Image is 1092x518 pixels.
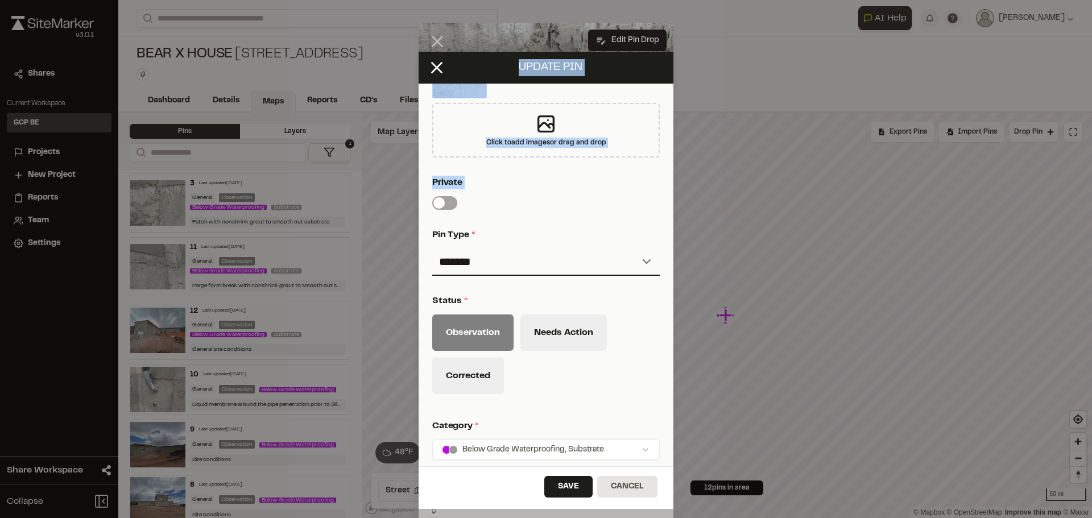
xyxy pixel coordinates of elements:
p: Status [432,294,655,308]
p: Pin Type [432,228,655,242]
button: Observation [432,314,514,351]
button: Below Grade Waterproofing, Substrate [432,440,660,460]
div: Click toadd imagesor drag and drop [432,103,660,158]
p: category [432,419,655,433]
div: Click to add images or drag and drop [486,138,606,148]
span: Below Grade Waterproofing, Substrate [462,444,604,456]
button: Save [544,476,593,498]
p: Private [432,176,655,189]
button: Corrected [432,358,504,394]
button: Needs Action [520,314,607,351]
button: Cancel [597,476,657,498]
